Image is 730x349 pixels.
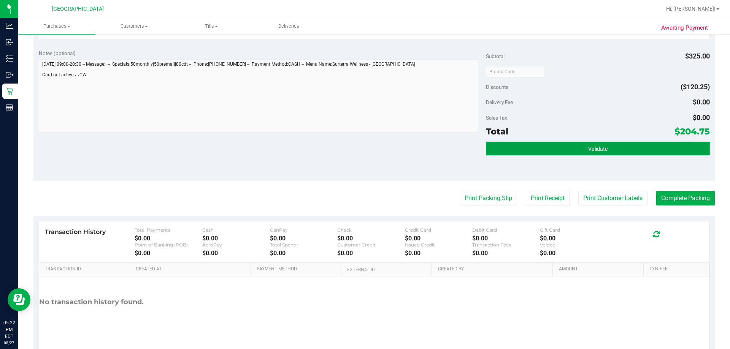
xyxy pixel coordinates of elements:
[96,23,172,30] span: Customers
[661,24,708,32] span: Awaiting Payment
[341,263,432,276] th: External ID
[173,18,250,34] a: Tills
[486,126,508,137] span: Total
[540,250,608,257] div: $0.00
[540,227,608,233] div: Gift Card
[18,18,95,34] a: Purchases
[486,53,505,59] span: Subtotal
[6,71,13,79] inline-svg: Outbound
[540,242,608,248] div: Voided
[405,227,473,233] div: Credit Card
[486,66,545,77] input: Promo Code
[337,227,405,233] div: Check
[559,266,641,272] a: Amount
[202,227,270,233] div: Cash
[337,235,405,242] div: $0.00
[270,235,338,242] div: $0.00
[6,55,13,62] inline-svg: Inventory
[666,6,716,12] span: Hi, [PERSON_NAME]!
[6,104,13,111] inline-svg: Reports
[693,114,710,122] span: $0.00
[95,18,173,34] a: Customers
[681,83,710,91] span: ($120.25)
[39,50,76,56] span: Notes (optional)
[486,99,513,105] span: Delivery Fee
[270,250,338,257] div: $0.00
[250,18,327,34] a: Deliveries
[3,319,15,340] p: 05:22 PM EDT
[135,250,202,257] div: $0.00
[337,250,405,257] div: $0.00
[39,276,144,328] div: No transaction history found.
[135,235,202,242] div: $0.00
[472,227,540,233] div: Debit Card
[270,227,338,233] div: CanPay
[18,23,95,30] span: Purchases
[337,242,405,248] div: Customer Credit
[486,115,507,121] span: Sales Tax
[202,250,270,257] div: $0.00
[257,266,338,272] a: Payment Method
[405,242,473,248] div: Issued Credit
[438,266,550,272] a: Created By
[52,6,104,12] span: [GEOGRAPHIC_DATA]
[6,87,13,95] inline-svg: Retail
[685,52,710,60] span: $325.00
[45,266,127,272] a: Transaction ID
[135,242,202,248] div: Point of Banking (POB)
[405,250,473,257] div: $0.00
[202,242,270,248] div: AeroPay
[6,38,13,46] inline-svg: Inbound
[674,126,710,137] span: $204.75
[486,80,508,94] span: Discounts
[578,191,647,205] button: Print Customer Labels
[649,266,701,272] a: Txn Fee
[486,142,709,155] button: Validate
[526,191,570,205] button: Print Receipt
[6,22,13,30] inline-svg: Analytics
[472,242,540,248] div: Transaction Fees
[173,23,250,30] span: Tills
[588,146,608,152] span: Validate
[472,250,540,257] div: $0.00
[135,227,202,233] div: Total Payments
[472,235,540,242] div: $0.00
[3,340,15,346] p: 08/27
[202,235,270,242] div: $0.00
[270,242,338,248] div: Total Spendr
[268,23,309,30] span: Deliveries
[540,235,608,242] div: $0.00
[8,288,30,311] iframe: Resource center
[693,98,710,106] span: $0.00
[656,191,715,205] button: Complete Packing
[460,191,517,205] button: Print Packing Slip
[405,235,473,242] div: $0.00
[136,266,248,272] a: Created At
